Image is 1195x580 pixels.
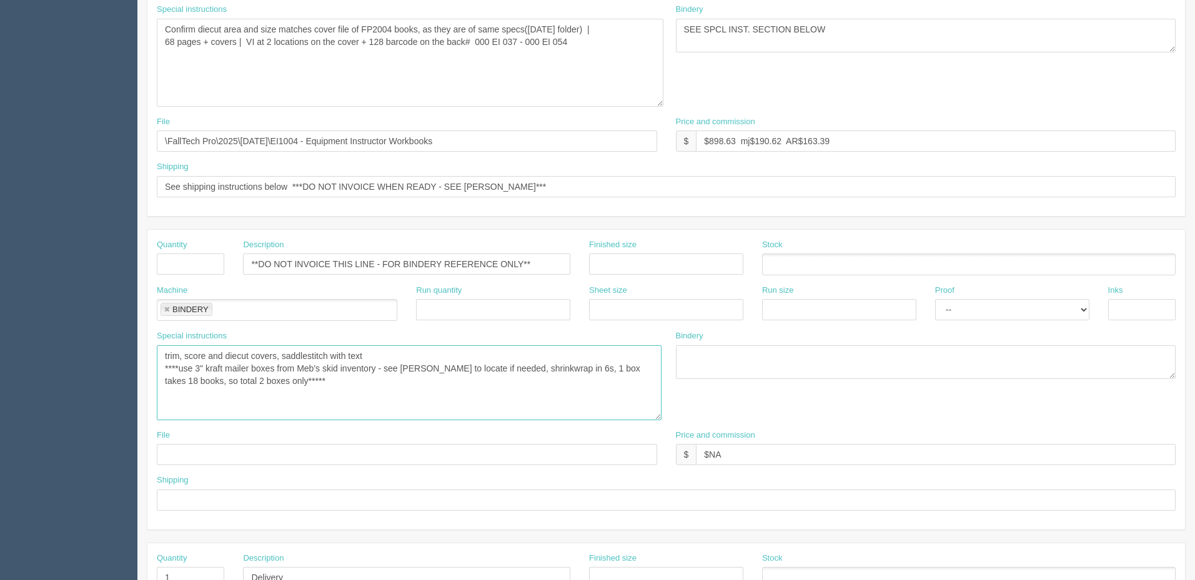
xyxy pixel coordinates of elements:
label: Shipping [157,161,189,173]
label: Special instructions [157,4,227,16]
div: BINDERY [172,305,209,313]
label: Machine [157,285,187,297]
label: Inks [1108,285,1123,297]
label: Description [243,239,284,251]
div: $ [676,130,697,152]
label: Sheet size [589,285,627,297]
textarea: SEE SPCL INST. SECTION BELOW [676,19,1176,52]
label: Run quantity [416,285,462,297]
label: File [157,116,170,128]
label: Price and commission [676,430,755,441]
label: Stock [762,239,783,251]
label: Bindery [676,4,703,16]
label: Finished size [589,553,637,564]
label: Run size [762,285,794,297]
label: Stock [762,553,783,564]
textarea: Confirm diecut area and size matches cover file of FP2004 books, as they are of same specs([DATE]... [157,19,663,107]
label: Price and commission [676,116,755,128]
div: $ [676,444,697,465]
textarea: trim, score and diecut covers, saddlestitch with text ****use 3" kraft mailer boxes from Meb's sk... [157,345,662,420]
label: Finished size [589,239,637,251]
label: Quantity [157,239,187,251]
label: File [157,430,170,441]
label: Quantity [157,553,187,564]
label: Description [243,553,284,564]
label: Bindery [676,330,703,342]
label: Shipping [157,474,189,486]
label: Special instructions [157,330,227,342]
label: Proof [935,285,955,297]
